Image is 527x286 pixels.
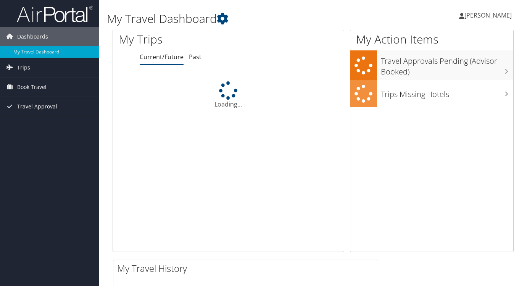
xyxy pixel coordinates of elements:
h1: My Travel Dashboard [107,11,382,27]
h1: My Action Items [350,31,513,47]
div: Loading... [113,81,344,109]
a: Trips Missing Hotels [350,80,513,107]
span: Dashboards [17,27,48,46]
a: Current/Future [140,53,184,61]
span: Book Travel [17,78,47,97]
span: [PERSON_NAME] [464,11,512,19]
img: airportal-logo.png [17,5,93,23]
h3: Trips Missing Hotels [381,85,513,100]
a: [PERSON_NAME] [459,4,519,27]
span: Travel Approval [17,97,57,116]
a: Travel Approvals Pending (Advisor Booked) [350,50,513,80]
h1: My Trips [119,31,242,47]
h3: Travel Approvals Pending (Advisor Booked) [381,52,513,77]
a: Past [189,53,201,61]
span: Trips [17,58,30,77]
h2: My Travel History [117,262,378,275]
